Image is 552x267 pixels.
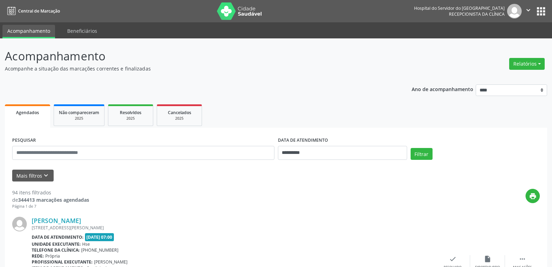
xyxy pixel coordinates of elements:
div: [STREET_ADDRESS][PERSON_NAME] [32,225,435,231]
strong: 344413 marcações agendadas [18,196,89,203]
b: Data de atendimento: [32,234,84,240]
button:  [522,4,535,18]
i: check [449,255,457,263]
i: print [529,192,537,200]
b: Unidade executante: [32,241,81,247]
i: keyboard_arrow_down [42,172,50,179]
img: img [12,217,27,231]
span: Não compareceram [59,110,99,116]
span: Própria [45,253,60,259]
b: Telefone da clínica: [32,247,80,253]
span: [PERSON_NAME] [94,259,127,265]
div: de [12,196,89,203]
b: Profissional executante: [32,259,93,265]
div: 2025 [59,116,99,121]
span: Agendados [16,110,39,116]
a: Beneficiários [62,25,102,37]
a: Central de Marcação [5,5,60,17]
button: print [526,189,540,203]
span: Cancelados [168,110,191,116]
span: [PHONE_NUMBER] [81,247,118,253]
span: Central de Marcação [18,8,60,14]
button: apps [535,5,547,17]
button: Mais filtroskeyboard_arrow_down [12,170,54,182]
span: Recepcionista da clínica [449,11,505,17]
i:  [524,6,532,14]
span: Resolvidos [120,110,141,116]
label: DATA DE ATENDIMENTO [278,135,328,146]
p: Ano de acompanhamento [412,84,473,93]
b: Rede: [32,253,44,259]
p: Acompanhamento [5,47,384,65]
a: Acompanhamento [2,25,55,38]
p: Acompanhe a situação das marcações correntes e finalizadas [5,65,384,72]
label: PESQUISAR [12,135,36,146]
div: 2025 [113,116,148,121]
div: 94 itens filtrados [12,189,89,196]
div: Página 1 de 7 [12,203,89,209]
a: [PERSON_NAME] [32,217,81,224]
div: Hospital do Servidor do [GEOGRAPHIC_DATA] [414,5,505,11]
span: Hse [82,241,90,247]
img: img [507,4,522,18]
button: Filtrar [411,148,433,160]
button: Relatórios [509,58,545,70]
div: 2025 [162,116,197,121]
i: insert_drive_file [484,255,491,263]
i:  [519,255,526,263]
span: [DATE] 07:00 [85,233,114,241]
